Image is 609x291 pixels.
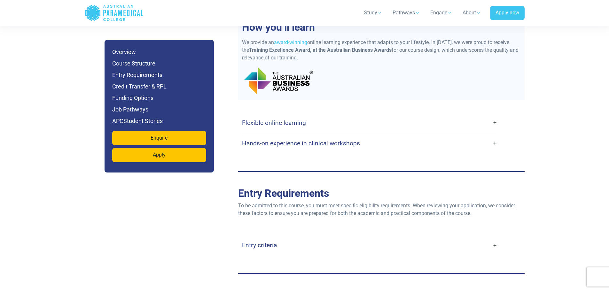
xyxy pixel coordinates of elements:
a: Apply now [490,6,525,20]
a: Hands-on experience in clinical workshops [242,136,497,151]
a: Study [360,4,386,22]
a: Engage [426,4,456,22]
h2: How you’ll learn [238,21,525,33]
a: About [459,4,485,22]
h4: Entry criteria [242,241,277,249]
a: Entry criteria [242,238,497,253]
p: We provide an online learning experience that adapts to your lifestyle. In [DATE], we were proud ... [242,39,521,62]
a: Australian Paramedical College [85,3,144,23]
strong: Training Excellence Award, at the Australian Business Awards [249,47,392,53]
a: Flexible online learning [242,115,497,130]
a: Pathways [389,4,424,22]
a: award-winning [274,39,307,45]
p: To be admitted to this course, you must meet specific eligibility requirements. When reviewing yo... [238,202,525,217]
h2: Entry Requirements [238,187,525,199]
h4: Hands-on experience in clinical workshops [242,140,360,147]
h4: Flexible online learning [242,119,306,126]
